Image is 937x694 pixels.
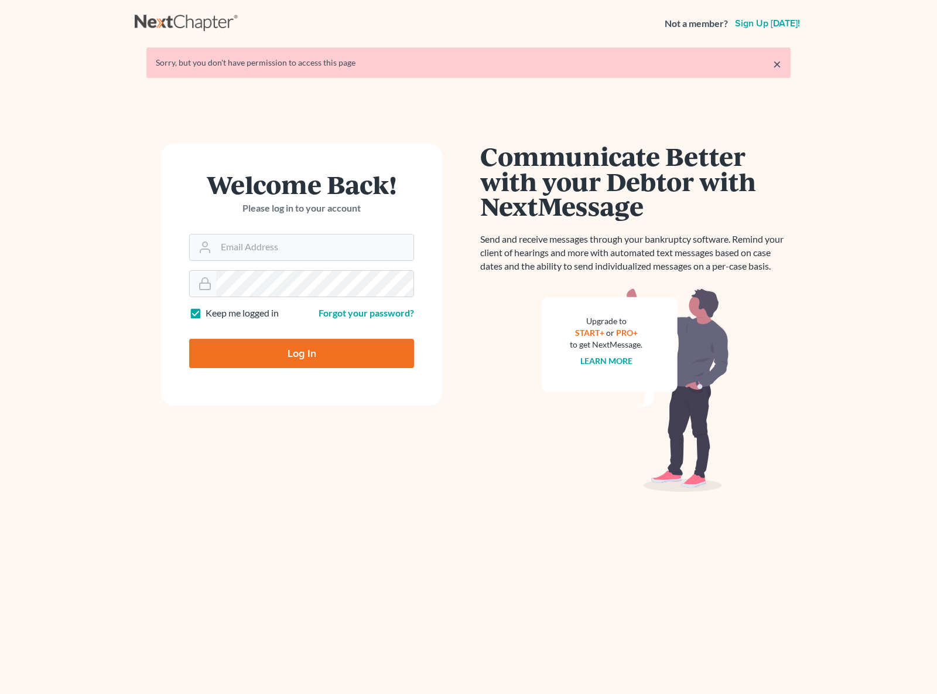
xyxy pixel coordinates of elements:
[580,356,632,366] a: Learn more
[570,339,642,351] div: to get NextMessage.
[480,144,791,219] h1: Communicate Better with your Debtor with NextMessage
[189,202,414,215] p: Please log in to your account
[156,57,781,69] div: Sorry, but you don't have permission to access this page
[606,328,614,338] span: or
[542,287,729,492] img: nextmessage_bg-59042aed3d76b12b5cd301f8e5b87938c9018125f34e5fa2b7a6b67550977c72.svg
[570,315,642,327] div: Upgrade to
[216,234,413,260] input: Email Address
[319,307,414,318] a: Forgot your password?
[206,307,279,320] label: Keep me logged in
[480,233,791,273] p: Send and receive messages through your bankruptcy software. Remind your client of hearings and mo...
[189,172,414,197] h1: Welcome Back!
[616,328,638,338] a: PRO+
[773,57,781,71] a: ×
[575,328,604,338] a: START+
[733,19,802,28] a: Sign up [DATE]!
[665,17,728,30] strong: Not a member?
[189,339,414,368] input: Log In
